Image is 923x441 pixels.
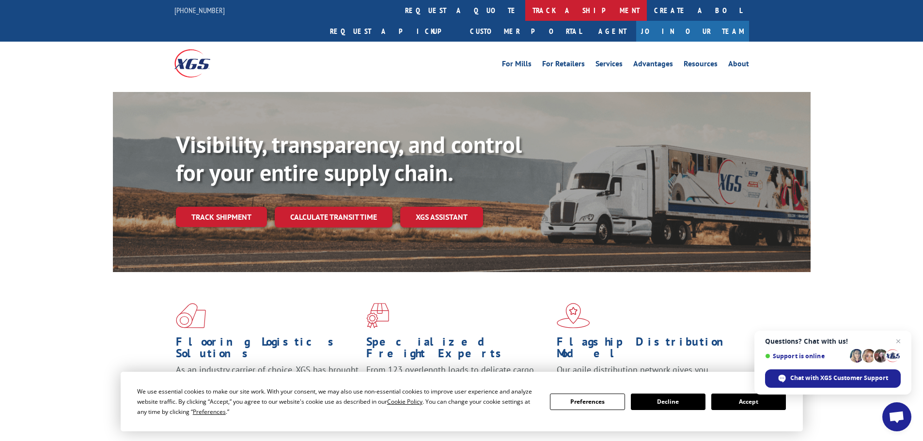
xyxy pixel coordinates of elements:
span: As an industry carrier of choice, XGS has brought innovation and dedication to flooring logistics... [176,364,359,398]
a: Calculate transit time [275,207,392,228]
a: Resources [684,60,718,71]
button: Preferences [550,394,625,410]
h1: Specialized Freight Experts [366,336,549,364]
a: [PHONE_NUMBER] [174,5,225,15]
span: Questions? Chat with us! [765,337,901,345]
span: Preferences [193,408,226,416]
button: Decline [631,394,705,410]
a: Customer Portal [463,21,589,42]
a: Join Our Team [636,21,749,42]
span: Chat with XGS Customer Support [790,374,888,382]
b: Visibility, transparency, and control for your entire supply chain. [176,129,522,187]
a: For Mills [502,60,532,71]
a: Request a pickup [323,21,463,42]
img: xgs-icon-flagship-distribution-model-red [557,303,590,328]
div: Cookie Consent Prompt [121,372,803,431]
h1: Flooring Logistics Solutions [176,336,359,364]
a: About [728,60,749,71]
button: Accept [711,394,786,410]
span: Close chat [892,335,904,347]
span: Cookie Policy [387,397,422,406]
p: From 123 overlength loads to delicate cargo, our experienced staff knows the best way to move you... [366,364,549,407]
div: Open chat [882,402,911,431]
span: Our agile distribution network gives you nationwide inventory management on demand. [557,364,735,387]
span: Support is online [765,352,846,360]
a: Agent [589,21,636,42]
h1: Flagship Distribution Model [557,336,740,364]
a: Track shipment [176,207,267,227]
a: Services [595,60,623,71]
div: We use essential cookies to make our site work. With your consent, we may also use non-essential ... [137,386,538,417]
a: XGS ASSISTANT [400,207,483,228]
div: Chat with XGS Customer Support [765,369,901,388]
a: Advantages [633,60,673,71]
a: For Retailers [542,60,585,71]
img: xgs-icon-focused-on-flooring-red [366,303,389,328]
img: xgs-icon-total-supply-chain-intelligence-red [176,303,206,328]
